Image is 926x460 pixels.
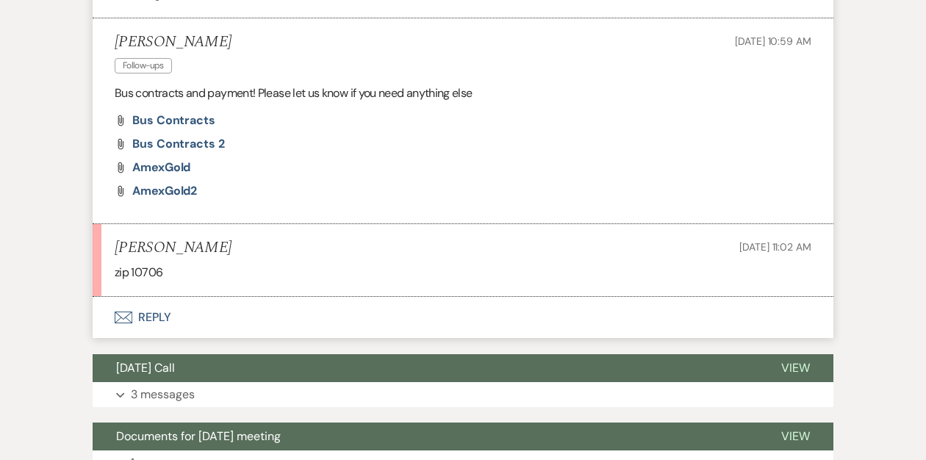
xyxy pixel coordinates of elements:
[93,382,833,407] button: 3 messages
[115,239,232,257] h5: [PERSON_NAME]
[132,112,215,128] span: Bus Contracts
[132,138,225,150] a: Bus Contracts 2
[115,33,232,51] h5: [PERSON_NAME]
[93,423,758,450] button: Documents for [DATE] meeting
[758,423,833,450] button: View
[116,360,175,375] span: [DATE] Call
[132,136,225,151] span: Bus Contracts 2
[116,428,281,444] span: Documents for [DATE] meeting
[115,84,811,103] p: Bus contracts and payment! Please let us know if you need anything else
[131,385,195,404] p: 3 messages
[132,183,197,198] span: AmexGold2
[93,297,833,338] button: Reply
[115,58,172,73] span: Follow-ups
[132,162,190,173] a: AmexGold
[781,360,810,375] span: View
[115,263,811,282] p: zip 10706
[758,354,833,382] button: View
[781,428,810,444] span: View
[132,115,215,126] a: Bus Contracts
[93,354,758,382] button: [DATE] Call
[132,185,197,197] a: AmexGold2
[735,35,811,48] span: [DATE] 10:59 AM
[132,159,190,175] span: AmexGold
[739,240,811,254] span: [DATE] 11:02 AM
